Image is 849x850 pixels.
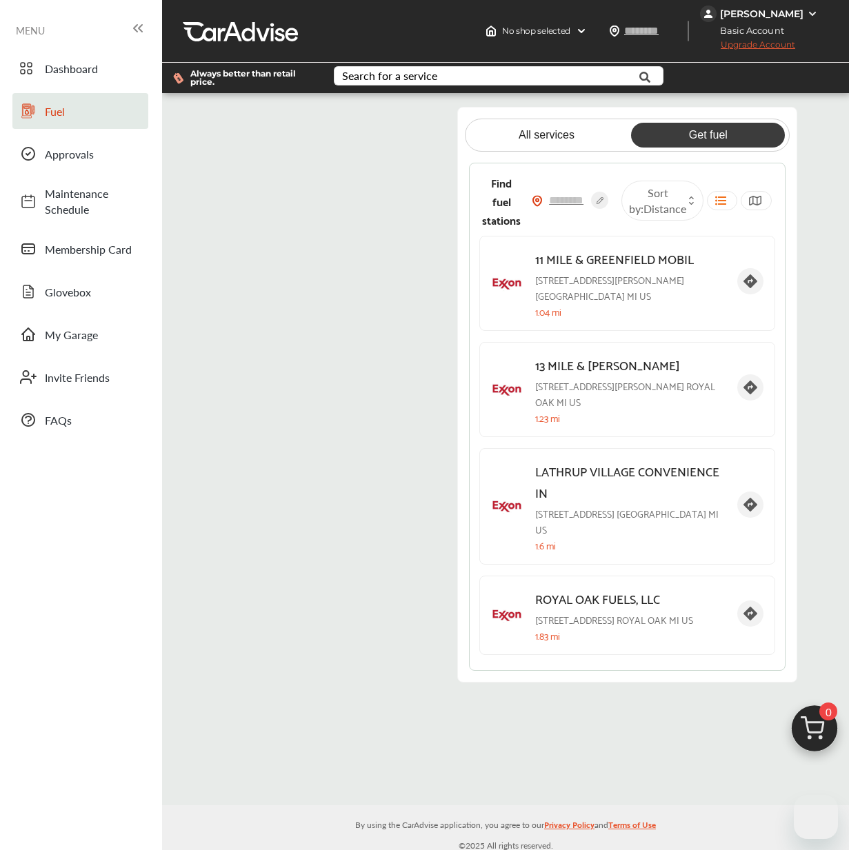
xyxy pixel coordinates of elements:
a: Glovebox [12,274,148,310]
p: 11 MILE & GREENFIELD MOBIL [535,247,726,269]
img: location_vector_orange.38f05af8.svg [532,195,543,207]
span: Basic Account [701,23,795,38]
span: Find fuel stations [482,173,521,229]
span: My Garage [45,327,141,343]
p: [STREET_ADDRESS] [GEOGRAPHIC_DATA] MI US [535,505,726,537]
img: exxon.png [491,489,524,523]
a: All services [470,123,623,148]
a: Membership Card [12,231,148,267]
img: header-home-logo.8d720a4f.svg [486,26,497,37]
p: By using the CarAdvise application, you agree to our and [162,817,849,831]
p: 1.6 mi [535,537,726,553]
img: WGsFRI8htEPBVLJbROoPRyZpYNWhNONpIPPETTm6eUC0GeLEiAAAAAElFTkSuQmCC [807,8,818,19]
span: Membership Card [45,241,141,257]
p: 1.83 mi [535,627,726,643]
div: [PERSON_NAME] [720,8,803,20]
div: Search for a service [342,70,437,81]
p: [STREET_ADDRESS][PERSON_NAME] ROYAL OAK MI US [535,378,726,409]
p: 13 MILE & [PERSON_NAME] [535,354,726,375]
img: header-divider.bc55588e.svg [688,21,689,41]
img: header-down-arrow.9dd2ce7d.svg [576,26,587,37]
iframe: Button to launch messaging window [794,795,838,839]
span: Distance [643,201,686,216]
img: location_vector.a44bc228.svg [609,26,620,37]
span: Always better than retail price. [190,70,312,86]
p: [STREET_ADDRESS] ROYAL OAK MI US [535,611,726,627]
p: 1.04 mi [535,303,726,319]
a: Dashboard [12,50,148,86]
a: My Garage [12,316,148,352]
a: Terms of Use [608,817,656,838]
span: MENU [16,25,45,36]
img: exxon.png [491,598,524,631]
span: Approvals [45,146,141,162]
a: Approvals [12,136,148,172]
span: Dashboard [45,61,141,77]
span: Glovebox [45,284,141,300]
img: exxon.png [491,373,524,406]
img: jVpblrzwTbfkPYzPPzSLxeg0AAAAASUVORK5CYII= [700,6,717,22]
img: dollor_label_vector.a70140d1.svg [173,72,183,84]
p: ROYAL OAK FUELS, LLC [535,587,726,609]
img: exxon.png [491,267,524,300]
span: FAQs [45,412,141,428]
span: No shop selected [502,26,570,37]
a: Invite Friends [12,359,148,395]
span: Invite Friends [45,370,141,385]
a: Maintenance Schedule [12,179,148,224]
span: Maintenance Schedule [45,185,141,217]
span: Fuel [45,103,141,119]
p: [STREET_ADDRESS][PERSON_NAME] [GEOGRAPHIC_DATA] MI US [535,272,726,303]
a: Privacy Policy [544,817,595,838]
img: cart_icon.3d0951e8.svg [781,699,848,765]
p: 1.23 mi [535,409,726,425]
p: LATHRUP VILLAGE CONVENIENCE IN [535,460,726,503]
a: FAQs [12,402,148,438]
span: 0 [819,702,837,720]
span: Upgrade Account [700,39,795,57]
span: Sort by : [629,185,686,216]
a: Get fuel [631,123,785,148]
a: Fuel [12,93,148,129]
